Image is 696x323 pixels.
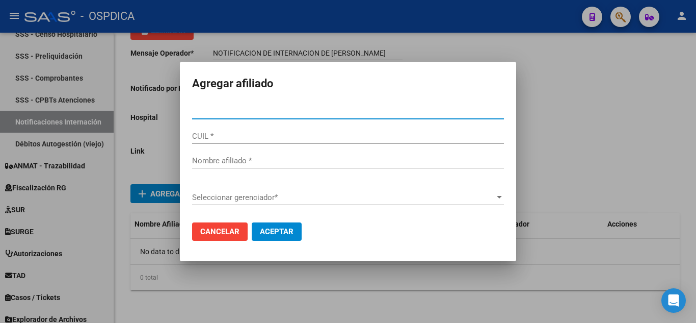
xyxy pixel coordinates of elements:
[192,74,504,93] h2: Agregar afiliado
[661,288,686,313] div: Open Intercom Messenger
[192,222,248,241] button: Cancelar
[200,227,239,236] span: Cancelar
[192,193,495,202] span: Seleccionar gerenciador
[252,222,302,241] button: Aceptar
[260,227,293,236] span: Aceptar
